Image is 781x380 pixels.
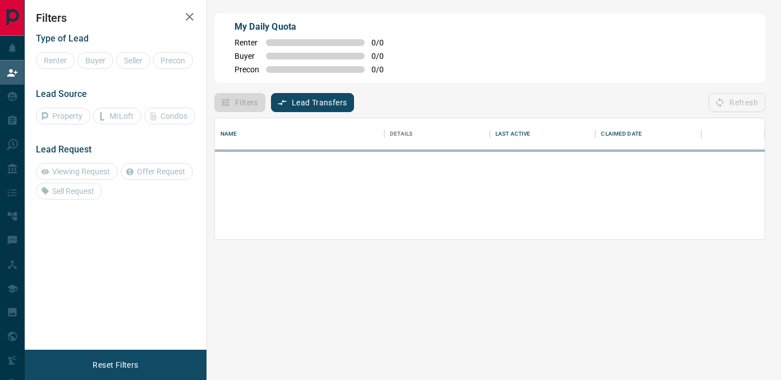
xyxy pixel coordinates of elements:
[235,52,259,61] span: Buyer
[384,118,490,150] div: Details
[36,33,89,44] span: Type of Lead
[215,118,384,150] div: Name
[601,118,642,150] div: Claimed Date
[371,38,396,47] span: 0 / 0
[235,65,259,74] span: Precon
[495,118,530,150] div: Last Active
[36,144,91,155] span: Lead Request
[371,52,396,61] span: 0 / 0
[36,89,87,99] span: Lead Source
[85,355,145,374] button: Reset Filters
[490,118,595,150] div: Last Active
[235,38,259,47] span: Renter
[235,20,396,34] p: My Daily Quota
[371,65,396,74] span: 0 / 0
[36,11,195,25] h2: Filters
[390,118,413,150] div: Details
[271,93,355,112] button: Lead Transfers
[595,118,701,150] div: Claimed Date
[220,118,237,150] div: Name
